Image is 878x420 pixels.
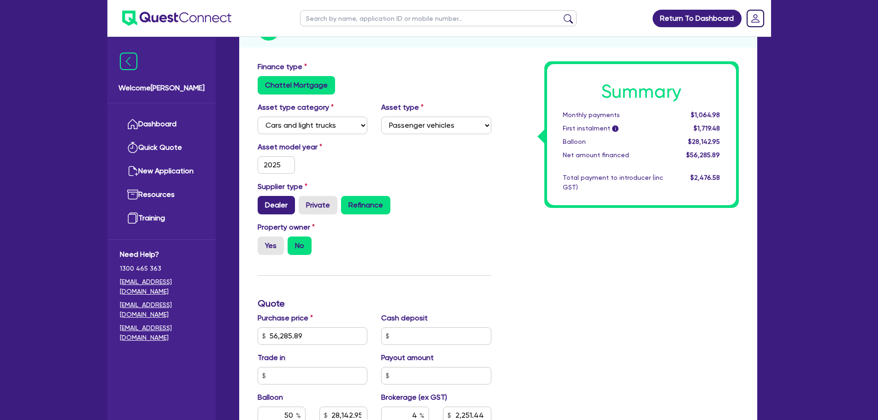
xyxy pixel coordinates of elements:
[556,150,670,160] div: Net amount financed
[251,142,375,153] label: Asset model year
[381,352,434,363] label: Payout amount
[258,181,307,192] label: Supplier type
[120,264,203,273] span: 1300 465 363
[288,237,312,255] label: No
[299,196,337,214] label: Private
[127,166,138,177] img: new-application
[120,249,203,260] span: Need Help?
[120,207,203,230] a: Training
[120,136,203,160] a: Quick Quote
[612,125,619,132] span: i
[122,11,231,26] img: quest-connect-logo-blue
[381,392,447,403] label: Brokerage (ex GST)
[258,102,334,113] label: Asset type category
[258,237,284,255] label: Yes
[563,81,720,103] h1: Summary
[556,137,670,147] div: Balloon
[381,102,424,113] label: Asset type
[258,313,313,324] label: Purchase price
[258,298,491,309] h3: Quote
[120,183,203,207] a: Resources
[258,196,295,214] label: Dealer
[120,277,203,296] a: [EMAIL_ADDRESS][DOMAIN_NAME]
[691,111,720,118] span: $1,064.98
[120,323,203,343] a: [EMAIL_ADDRESS][DOMAIN_NAME]
[120,53,137,70] img: icon-menu-close
[127,142,138,153] img: quick-quote
[686,151,720,159] span: $56,285.89
[118,83,205,94] span: Welcome [PERSON_NAME]
[688,138,720,145] span: $28,142.95
[694,124,720,132] span: $1,719.48
[556,173,670,192] div: Total payment to introducer (inc GST)
[258,76,335,95] label: Chattel Mortgage
[258,61,307,72] label: Finance type
[341,196,390,214] label: Refinance
[258,222,315,233] label: Property owner
[120,112,203,136] a: Dashboard
[258,352,285,363] label: Trade in
[300,10,577,26] input: Search by name, application ID or mobile number...
[258,392,283,403] label: Balloon
[381,313,428,324] label: Cash deposit
[556,110,670,120] div: Monthly payments
[127,189,138,200] img: resources
[653,10,742,27] a: Return To Dashboard
[120,300,203,319] a: [EMAIL_ADDRESS][DOMAIN_NAME]
[556,124,670,133] div: First instalment
[743,6,767,30] a: Dropdown toggle
[690,174,720,181] span: $2,476.58
[127,213,138,224] img: training
[120,160,203,183] a: New Application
